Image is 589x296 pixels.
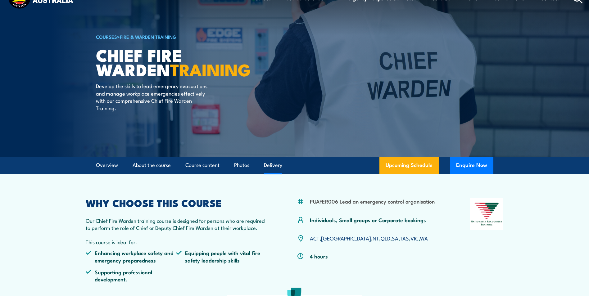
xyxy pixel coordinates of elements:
[86,198,267,207] h2: WHY CHOOSE THIS COURSE
[96,157,118,173] a: Overview
[96,82,209,111] p: Develop the skills to lead emergency evacuations and manage workplace emergencies effectively wit...
[86,268,176,283] li: Supporting professional development.
[310,234,319,242] a: ACT
[310,253,328,260] p: 4 hours
[86,249,176,264] li: Enhancing workplace safety and emergency preparedness
[176,249,267,264] li: Equipping people with vital fire safety leadership skills
[379,157,439,174] a: Upcoming Schedule
[120,33,176,40] a: Fire & Warden Training
[450,157,493,174] button: Enquire Now
[96,47,249,76] h1: Chief Fire Warden
[410,234,419,242] a: VIC
[86,217,267,231] p: Our Chief Fire Warden training course is designed for persons who are required to perform the rol...
[264,157,282,173] a: Delivery
[400,234,409,242] a: TAS
[185,157,220,173] a: Course content
[310,235,428,242] p: , , , , , , ,
[86,238,267,245] p: This course is ideal for:
[96,33,117,40] a: COURSES
[310,216,426,223] p: Individuals, Small groups or Corporate bookings
[96,33,249,40] h6: >
[170,56,251,82] strong: TRAINING
[381,234,390,242] a: QLD
[420,234,428,242] a: WA
[373,234,379,242] a: NT
[470,198,504,230] img: Nationally Recognised Training logo.
[133,157,171,173] a: About the course
[392,234,398,242] a: SA
[310,198,435,205] li: PUAFER006 Lead an emergency control organisation
[234,157,249,173] a: Photos
[321,234,371,242] a: [GEOGRAPHIC_DATA]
